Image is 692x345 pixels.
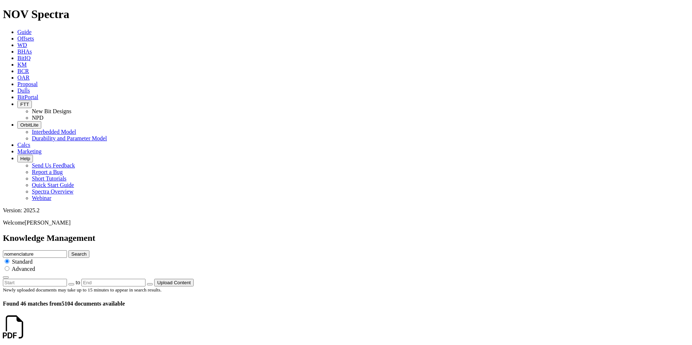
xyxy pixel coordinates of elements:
h1: NOV Spectra [3,8,689,21]
a: New Bit Designs [32,108,71,114]
p: Welcome [3,220,689,226]
button: Upload Content [154,279,194,286]
a: NPD [32,115,43,121]
small: Newly uploaded documents may take up to 15 minutes to appear in search results. [3,287,161,293]
span: Found 46 matches from [3,301,62,307]
span: [PERSON_NAME] [25,220,71,226]
a: BHAs [17,48,32,55]
input: Start [3,279,67,286]
span: to [76,279,80,285]
a: BCR [17,68,29,74]
a: Spectra Overview [32,188,73,195]
input: e.g. Smoothsteer Record [3,250,67,258]
a: Dulls [17,88,30,94]
a: Guide [17,29,31,35]
a: Proposal [17,81,38,87]
a: Short Tutorials [32,175,67,182]
span: FTT [20,102,29,107]
button: Help [17,155,33,162]
a: Offsets [17,35,34,42]
a: Marketing [17,148,42,154]
a: Send Us Feedback [32,162,75,169]
div: Version: 2025.2 [3,207,689,214]
a: Quick Start Guide [32,182,74,188]
button: FTT [17,101,32,108]
h4: 5104 documents available [3,301,689,307]
span: Advanced [12,266,35,272]
a: Interbedded Model [32,129,76,135]
a: Durability and Parameter Model [32,135,107,141]
a: Calcs [17,142,30,148]
a: BitIQ [17,55,30,61]
a: OAR [17,74,30,81]
a: WD [17,42,27,48]
span: Standard [12,259,33,265]
button: OrbitLite [17,121,41,129]
input: End [81,279,145,286]
a: BitPortal [17,94,38,100]
a: Report a Bug [32,169,63,175]
h2: Knowledge Management [3,233,689,243]
a: KM [17,61,27,68]
span: Help [20,156,30,161]
a: Webinar [32,195,51,201]
button: Search [68,250,89,258]
span: OrbitLite [20,122,38,128]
